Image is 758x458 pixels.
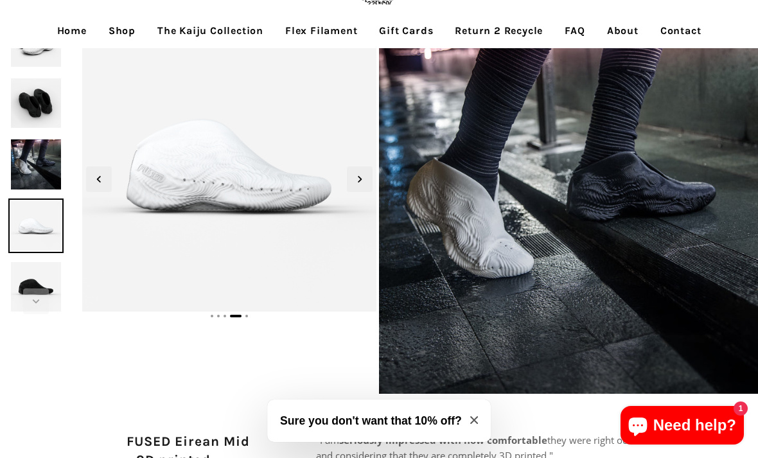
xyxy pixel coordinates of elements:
img: [3D printed Shoes] - lightweight custom 3dprinted shoes sneakers sandals fused footwear [379,15,758,394]
a: Contact [651,15,711,47]
span: Go to slide 5 [245,315,248,317]
div: Previous slide [86,166,112,192]
span: Go to slide 4 [230,315,242,317]
div: Next slide [347,166,373,192]
span: Go to slide 3 [224,315,226,317]
inbox-online-store-chat: Shopify online store chat [617,406,748,448]
img: [3D printed Shoes] - lightweight custom 3dprinted shoes sneakers sandals fused footwear [8,260,63,314]
img: [3D printed Shoes] - lightweight custom 3dprinted shoes sneakers sandals fused footwear [8,198,63,253]
a: The Kaiju Collection [148,15,273,47]
a: FAQ [555,15,594,47]
span: Go to slide 1 [211,315,213,317]
a: Shop [99,15,145,47]
span: Go to slide 2 [217,315,220,317]
img: [3D printed Shoes] - lightweight custom 3dprinted shoes sneakers sandals fused footwear [8,137,63,191]
a: Return 2 Recycle [445,15,552,47]
a: Flex Filament [276,15,367,47]
a: Gift Cards [369,15,443,47]
a: Home [48,15,96,47]
img: [3D printed Shoes] - lightweight custom 3dprinted shoes sneakers sandals fused footwear [8,76,63,130]
a: About [597,15,648,47]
